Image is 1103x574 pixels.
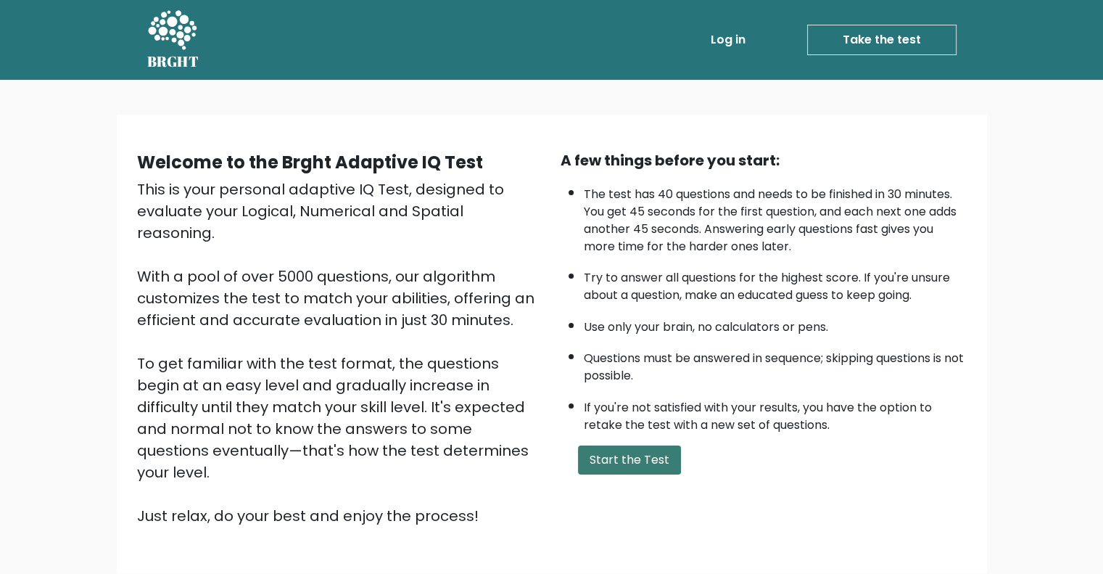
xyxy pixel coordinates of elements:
[584,262,967,304] li: Try to answer all questions for the highest score. If you're unsure about a question, make an edu...
[705,25,751,54] a: Log in
[147,53,199,70] h5: BRGHT
[584,392,967,434] li: If you're not satisfied with your results, you have the option to retake the test with a new set ...
[147,6,199,74] a: BRGHT
[584,311,967,336] li: Use only your brain, no calculators or pens.
[807,25,957,55] a: Take the test
[584,179,967,255] li: The test has 40 questions and needs to be finished in 30 minutes. You get 45 seconds for the firs...
[578,446,681,475] button: Start the Test
[584,343,967,385] li: Questions must be answered in sequence; skipping questions is not possible.
[137,150,483,174] b: Welcome to the Brght Adaptive IQ Test
[137,179,543,527] div: This is your personal adaptive IQ Test, designed to evaluate your Logical, Numerical and Spatial ...
[561,149,967,171] div: A few things before you start:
